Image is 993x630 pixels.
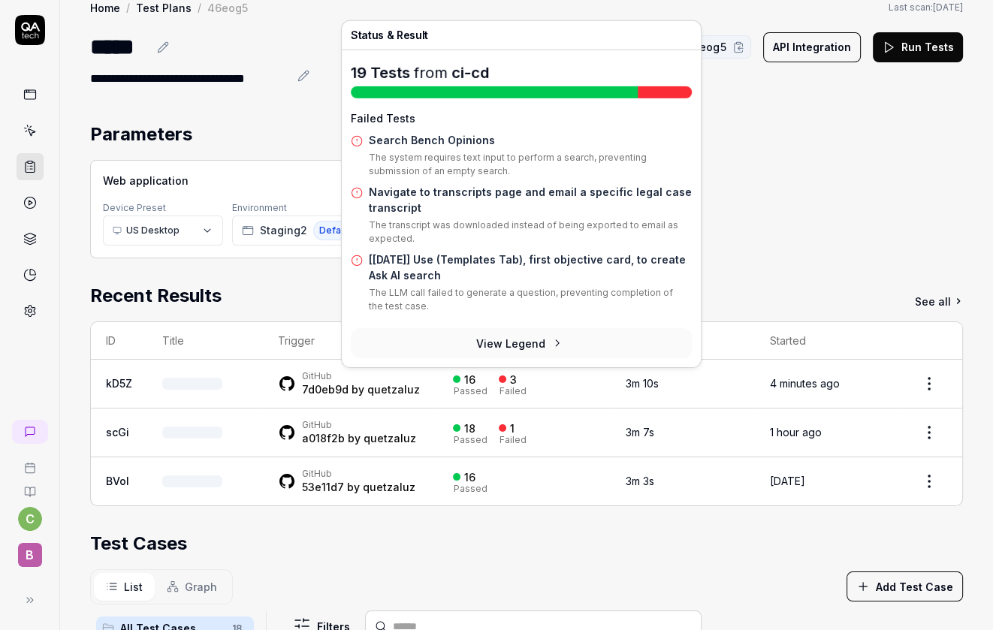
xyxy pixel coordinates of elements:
[302,431,416,446] div: by
[509,373,516,387] div: 3
[509,422,514,436] div: 1
[755,322,896,360] th: Started
[770,426,822,439] time: 1 hour ago
[302,382,420,397] div: by
[113,221,180,240] div: US Desktop
[463,373,475,387] div: 16
[351,328,692,358] button: View Legend
[106,426,129,439] a: scGi
[351,104,692,126] h4: Failed Tests
[499,436,526,445] div: Failed
[302,480,415,495] div: by
[91,322,147,360] th: ID
[463,471,475,484] div: 16
[147,322,263,360] th: Title
[889,1,963,14] button: Last scan:[DATE]
[302,481,344,493] a: 53e11d7
[369,219,692,252] p: The transcript was downloaded instead of being exported to email as expected.
[103,216,223,246] button: US Desktop
[369,286,692,319] p: The LLM call failed to generate a question, preventing completion of the test case.
[232,216,382,246] button: Staging2Default
[12,420,48,444] a: New conversation
[18,507,42,531] button: c
[369,134,495,146] a: Search Bench Opinions
[90,121,192,148] h2: Parameters
[369,185,692,214] a: Navigate to transcripts page and email a specific legal case transcript
[302,432,345,445] a: a018f2b
[6,450,53,474] a: Book a call with us
[915,294,963,309] a: See all
[6,474,53,498] a: Documentation
[260,222,307,238] span: Staging2
[499,387,526,396] div: Failed
[18,543,42,567] span: B
[313,221,358,240] span: Default
[453,436,487,445] div: Passed
[847,571,963,601] button: Add Test Case
[302,468,415,480] div: GitHub
[369,253,686,282] a: [[DATE]] Use (Templates Tab), first objective card, to create Ask AI search
[351,64,410,82] span: 19 Tests
[414,64,448,82] span: from
[873,32,963,62] button: Run Tests
[626,426,654,439] time: 3m 7s
[263,322,439,360] th: Trigger
[90,530,187,557] h2: Test Cases
[351,30,692,41] h4: Status & Result
[626,377,659,390] time: 3m 10s
[363,481,415,493] a: quetzaluz
[626,475,654,487] time: 3m 3s
[451,64,489,82] a: ci-cd
[463,422,475,436] div: 18
[770,377,840,390] time: 4 minutes ago
[90,282,222,309] h2: Recent Results
[889,1,963,14] span: Last scan:
[770,475,805,487] time: [DATE]
[453,387,487,396] div: Passed
[364,432,416,445] a: quetzaluz
[302,419,416,431] div: GitHub
[106,377,132,390] a: kD5Z
[933,2,963,13] time: [DATE]
[369,151,692,184] p: The system requires text input to perform a search, preventing submission of an empty search.
[94,573,155,601] button: List
[124,579,143,595] span: List
[103,173,189,188] span: Web application
[106,475,129,487] a: BVol
[185,579,217,595] span: Graph
[763,32,861,62] button: API Integration
[302,383,349,396] a: 7d0eb9d
[453,484,487,493] div: Passed
[684,39,726,55] span: 46eog5
[367,383,420,396] a: quetzaluz
[6,531,53,570] button: B
[302,370,420,382] div: GitHub
[155,573,229,601] button: Graph
[103,202,166,213] label: Device Preset
[232,202,287,213] label: Environment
